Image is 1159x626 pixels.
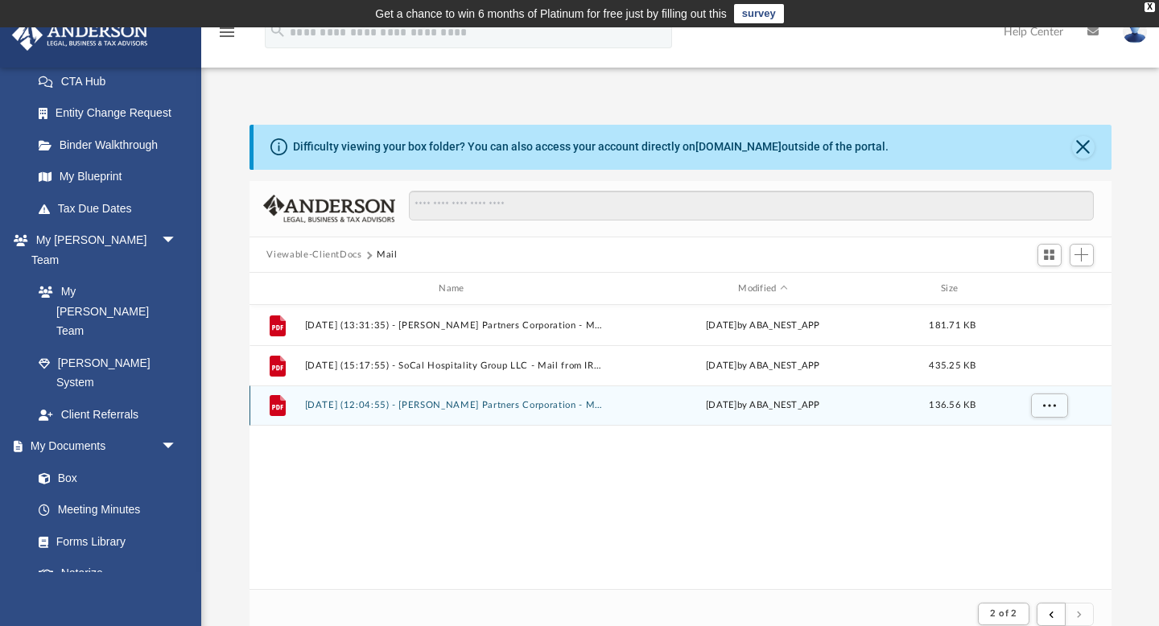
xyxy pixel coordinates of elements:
div: [DATE] by ABA_NEST_APP [612,319,914,333]
img: Anderson Advisors Platinum Portal [7,19,153,51]
button: Close [1072,136,1095,159]
div: [DATE] by ABA_NEST_APP [612,359,914,373]
a: Forms Library [23,525,185,558]
div: Get a chance to win 6 months of Platinum for free just by filling out this [375,4,727,23]
span: 435.25 KB [929,361,975,370]
img: User Pic [1123,20,1147,43]
i: search [269,22,287,39]
a: Entity Change Request [23,97,201,130]
button: [DATE] (12:04:55) - [PERSON_NAME] Partners Corporation - Mail.pdf [304,401,605,411]
span: 2 of 2 [990,609,1017,618]
a: [DOMAIN_NAME] [695,140,782,153]
a: My [PERSON_NAME] Team [23,276,185,348]
span: arrow_drop_down [161,224,193,257]
a: Meeting Minutes [23,494,193,526]
div: [DATE] by ABA_NEST_APP [612,398,914,413]
button: Mail [377,248,398,262]
div: Name [303,282,604,296]
a: Binder Walkthrough [23,129,201,161]
span: 136.56 KB [929,401,975,410]
button: 2 of 2 [978,603,1029,625]
span: arrow_drop_down [161,430,193,463]
div: id [256,282,296,296]
a: My [PERSON_NAME] Teamarrow_drop_down [11,224,193,276]
div: id [992,282,1104,296]
button: Viewable-ClientDocs [266,248,361,262]
a: Client Referrals [23,398,193,430]
a: Notarize [23,558,193,590]
div: Difficulty viewing your box folder? You can also access your account directly on outside of the p... [293,138,889,155]
div: Size [920,282,984,296]
div: grid [250,305,1112,590]
a: Box [23,462,185,494]
a: My Documentsarrow_drop_down [11,430,193,463]
button: Switch to Grid View [1037,244,1062,266]
span: 181.71 KB [929,321,975,330]
a: CTA Hub [23,65,201,97]
a: My Blueprint [23,161,193,193]
a: survey [734,4,784,23]
div: close [1145,2,1155,12]
div: Modified [612,282,913,296]
a: Tax Due Dates [23,192,201,224]
button: [DATE] (13:31:35) - [PERSON_NAME] Partners Corporation - Mail from CONTINENTAL CASUALTY COMPANY.pdf [304,320,605,331]
a: [PERSON_NAME] System [23,347,193,398]
button: [DATE] (15:17:55) - SoCal Hospitality Group LLC - Mail from IRS.pdf [304,360,605,371]
input: Search files and folders [409,191,1093,221]
a: menu [217,31,237,42]
i: menu [217,23,237,42]
button: Add [1070,244,1094,266]
button: More options [1030,393,1067,418]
